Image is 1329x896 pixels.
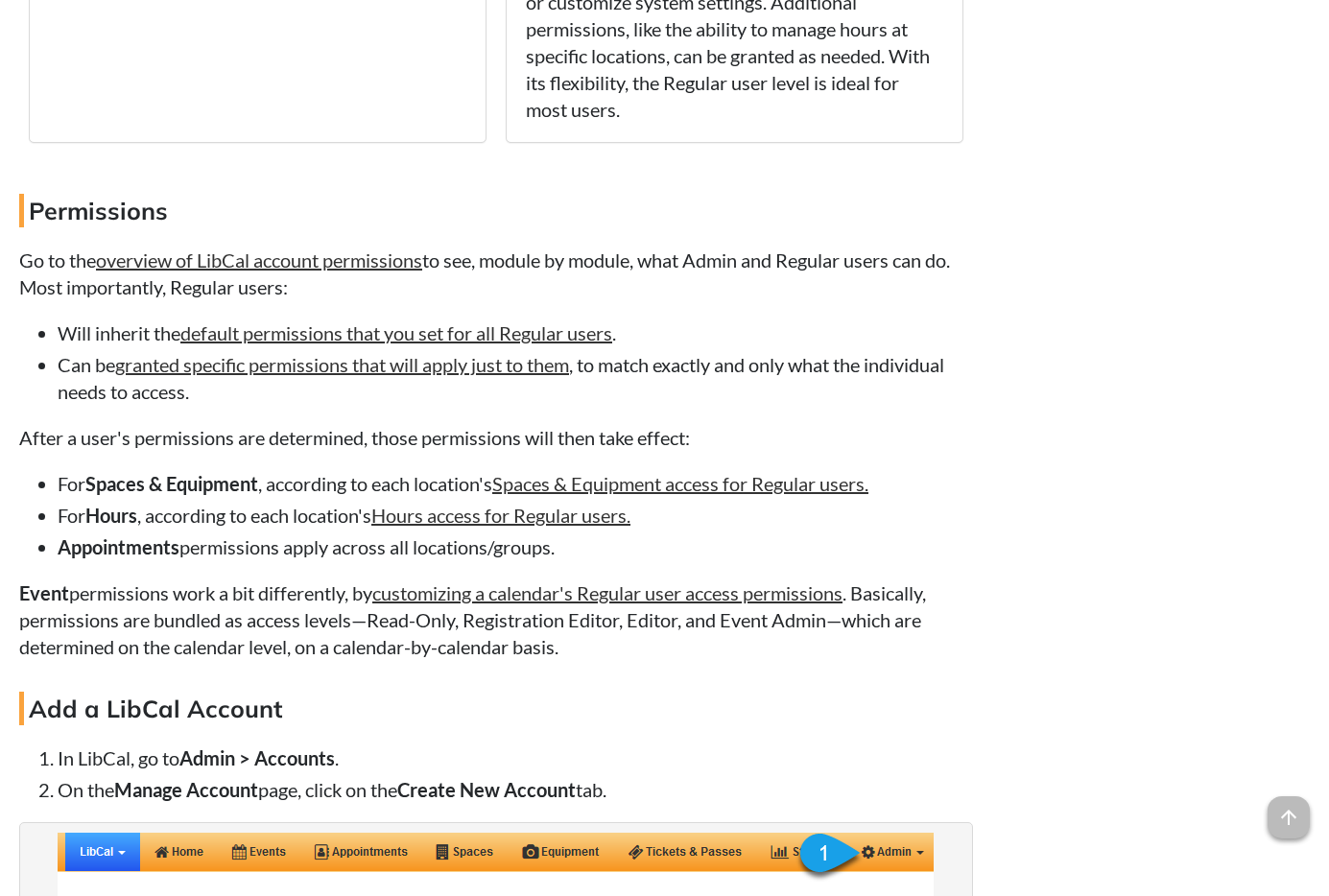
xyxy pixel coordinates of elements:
[114,778,258,801] strong: Manage Account
[372,581,842,604] a: customizing a calendar's Regular user access permissions
[58,535,179,558] strong: Appointments
[492,472,868,495] a: Spaces & Equipment access for Regular users.
[19,692,973,725] h4: Add a LibCal Account
[179,746,335,769] strong: Admin > Accounts
[58,776,973,803] li: On the page, click on the tab.
[19,194,973,227] h4: Permissions
[371,504,630,527] a: Hours access for Regular users.
[58,533,973,560] li: permissions apply across all locations/groups.
[1268,796,1310,838] span: arrow_upward
[58,744,973,771] li: In LibCal, go to .
[19,581,69,604] strong: Event
[397,778,576,801] strong: Create New Account
[58,351,973,405] li: Can be , to match exactly and only what the individual needs to access.
[58,470,973,497] li: For , according to each location's
[58,319,973,346] li: Will inherit the .
[19,424,973,451] p: After a user's permissions are determined, those permissions will then take effect:
[85,472,258,495] strong: Spaces & Equipment
[96,248,422,271] a: overview of LibCal account permissions
[180,321,612,344] a: default permissions that you set for all Regular users
[115,353,569,376] a: granted specific permissions that will apply just to them
[19,247,973,300] p: Go to the to see, module by module, what Admin and Regular users can do. Most importantly, Regula...
[1268,798,1310,821] a: arrow_upward
[85,504,137,527] strong: Hours
[58,502,973,529] li: For , according to each location's
[19,579,973,660] p: permissions work a bit differently, by . Basically, permissions are bundled as access levels—Read...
